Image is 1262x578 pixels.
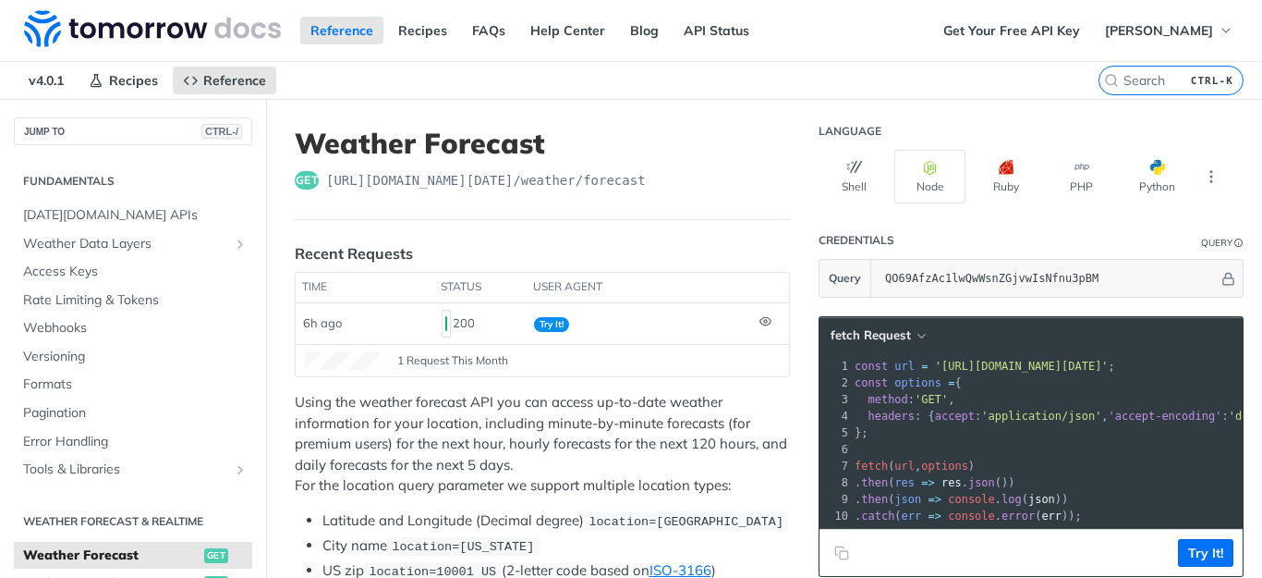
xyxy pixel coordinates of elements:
a: Error Handling [14,428,252,456]
span: { [855,376,962,389]
span: headers [868,410,915,423]
a: Reference [300,17,383,44]
button: Copy to clipboard [829,539,855,567]
span: console [948,493,995,506]
button: PHP [1046,150,1117,203]
div: Query [1201,236,1232,250]
div: Recent Requests [295,242,413,264]
span: location=[US_STATE] [392,540,534,554]
span: ; [855,360,1115,373]
p: Using the weather forecast API you can access up-to-date weather information for your location, i... [295,392,790,497]
a: Reference [173,67,276,94]
span: [DATE][DOMAIN_NAME] APIs [23,206,248,225]
span: const [855,360,888,373]
span: Try It! [534,317,569,332]
div: Language [819,124,881,139]
a: Pagination [14,400,252,427]
div: 1 [819,358,851,375]
a: [DATE][DOMAIN_NAME] APIs [14,202,252,229]
th: time [296,273,434,302]
li: City name [322,535,790,557]
i: Information [1234,239,1244,248]
span: => [928,510,941,523]
span: then [861,476,888,489]
div: 4 [819,408,851,424]
span: Error Handling [23,433,248,451]
span: => [928,493,941,506]
span: fetch [855,460,888,473]
span: v4.0.1 [18,67,74,94]
a: Weather Data LayersShow subpages for Weather Data Layers [14,230,252,258]
div: 8 [819,474,851,491]
span: = [948,376,954,389]
div: 3 [819,391,851,408]
button: Shell [819,150,890,203]
button: [PERSON_NAME] [1095,17,1244,44]
span: Versioning [23,348,248,366]
div: 9 [819,491,851,508]
span: Tools & Libraries [23,461,228,479]
span: options [921,460,968,473]
canvas: Line Graph [305,351,379,370]
button: Hide [1219,269,1238,288]
span: url [894,360,915,373]
span: }; [855,426,868,439]
span: ( , ) [855,460,975,473]
button: Ruby [970,150,1041,203]
img: Tomorrow.io Weather API Docs [24,10,281,47]
div: 7 [819,458,851,474]
span: 1 Request This Month [397,352,508,369]
a: Recipes [388,17,457,44]
button: Show subpages for Weather Data Layers [233,237,248,252]
span: error [1001,510,1035,523]
span: [PERSON_NAME] [1105,22,1213,39]
a: Access Keys [14,258,252,286]
span: Query [829,270,861,287]
span: fetch Request [831,327,911,343]
button: Node [894,150,965,203]
span: json [1028,493,1055,506]
span: json [968,476,995,489]
button: Try It! [1178,539,1233,567]
span: err [1041,510,1062,523]
span: 'accept-encoding' [1109,410,1222,423]
a: Blog [620,17,669,44]
div: 10 [819,508,851,524]
span: : , [855,393,955,406]
span: . ( . ()) [855,476,1015,489]
input: apikey [876,260,1219,297]
span: Webhooks [23,319,248,338]
li: Latitude and Longitude (Decimal degree) [322,510,790,532]
span: => [921,476,934,489]
div: 5 [819,424,851,441]
span: Weather Forecast [23,547,200,565]
span: err [902,510,922,523]
a: API Status [673,17,759,44]
svg: Search [1104,73,1119,88]
button: More Languages [1197,163,1225,191]
a: Formats [14,371,252,399]
span: get [295,171,319,190]
span: 'GET' [915,393,948,406]
a: Webhooks [14,314,252,342]
button: Python [1122,150,1193,203]
a: Weather Forecastget [14,542,252,570]
button: JUMP TOCTRL-/ [14,117,252,145]
span: Weather Data Layers [23,235,228,253]
div: 2 [819,375,851,391]
span: res [941,476,962,489]
span: log [1001,493,1022,506]
span: https://api.tomorrow.io/v4/weather/forecast [326,171,646,190]
span: console [948,510,995,523]
div: QueryInformation [1201,236,1244,250]
h2: Fundamentals [14,173,252,190]
span: Access Keys [23,263,248,281]
a: Rate Limiting & Tokens [14,287,252,314]
a: Tools & LibrariesShow subpages for Tools & Libraries [14,456,252,484]
h2: Weather Forecast & realtime [14,513,252,530]
span: options [894,376,941,389]
div: 200 [442,308,519,339]
span: . ( . ( )); [855,510,1082,523]
span: Rate Limiting & Tokens [23,291,248,310]
span: '[URL][DOMAIN_NAME][DATE]' [935,360,1109,373]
